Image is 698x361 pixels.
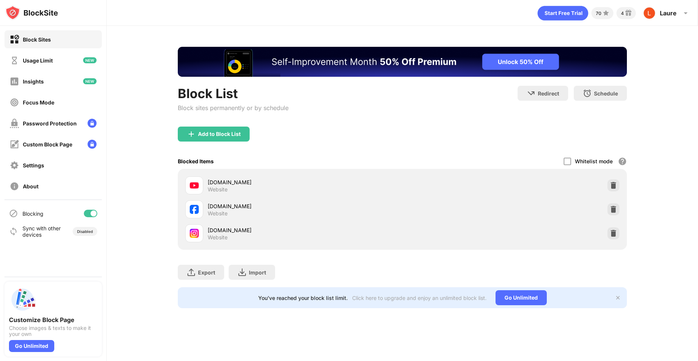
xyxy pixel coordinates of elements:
[9,209,18,218] img: blocking-icon.svg
[190,205,199,214] img: favicons
[575,158,613,164] div: Whitelist mode
[23,78,44,85] div: Insights
[208,186,228,193] div: Website
[198,269,215,276] div: Export
[643,7,655,19] img: ACg8ocI8Xc2QMHp3NFoSS347CC9XOEswmg6K7fLippZBD0T09uVIIQ=s96-c
[178,158,214,164] div: Blocked Items
[190,181,199,190] img: favicons
[660,9,677,17] div: Laure
[538,90,559,97] div: Redirect
[10,56,19,65] img: time-usage-off.svg
[10,98,19,107] img: focus-off.svg
[537,6,588,21] div: animation
[88,119,97,128] img: lock-menu.svg
[10,140,19,149] img: customize-block-page-off.svg
[178,86,289,101] div: Block List
[10,35,19,44] img: block-on.svg
[208,234,228,241] div: Website
[9,286,36,313] img: push-custom-page.svg
[10,77,19,86] img: insights-off.svg
[496,290,547,305] div: Go Unlimited
[9,316,97,324] div: Customize Block Page
[249,269,266,276] div: Import
[10,161,19,170] img: settings-off.svg
[198,131,241,137] div: Add to Block List
[10,119,19,128] img: password-protection-off.svg
[22,210,43,217] div: Blocking
[23,120,77,127] div: Password Protection
[208,178,402,186] div: [DOMAIN_NAME]
[208,226,402,234] div: [DOMAIN_NAME]
[208,202,402,210] div: [DOMAIN_NAME]
[83,57,97,63] img: new-icon.svg
[601,9,610,18] img: points-small.svg
[22,225,61,238] div: Sync with other devices
[88,140,97,149] img: lock-menu.svg
[23,183,39,189] div: About
[23,57,53,64] div: Usage Limit
[10,182,19,191] img: about-off.svg
[23,36,51,43] div: Block Sites
[23,99,54,106] div: Focus Mode
[190,229,199,238] img: favicons
[23,141,72,148] div: Custom Block Page
[77,229,93,234] div: Disabled
[9,340,54,352] div: Go Unlimited
[615,295,621,301] img: x-button.svg
[621,10,624,16] div: 4
[178,104,289,112] div: Block sites permanently or by schedule
[9,227,18,236] img: sync-icon.svg
[208,210,228,217] div: Website
[5,5,58,20] img: logo-blocksite.svg
[624,9,633,18] img: reward-small.svg
[23,162,44,169] div: Settings
[9,325,97,337] div: Choose images & texts to make it your own
[596,10,601,16] div: 70
[258,295,348,301] div: You’ve reached your block list limit.
[352,295,487,301] div: Click here to upgrade and enjoy an unlimited block list.
[178,47,627,77] iframe: Banner
[83,78,97,84] img: new-icon.svg
[594,90,618,97] div: Schedule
